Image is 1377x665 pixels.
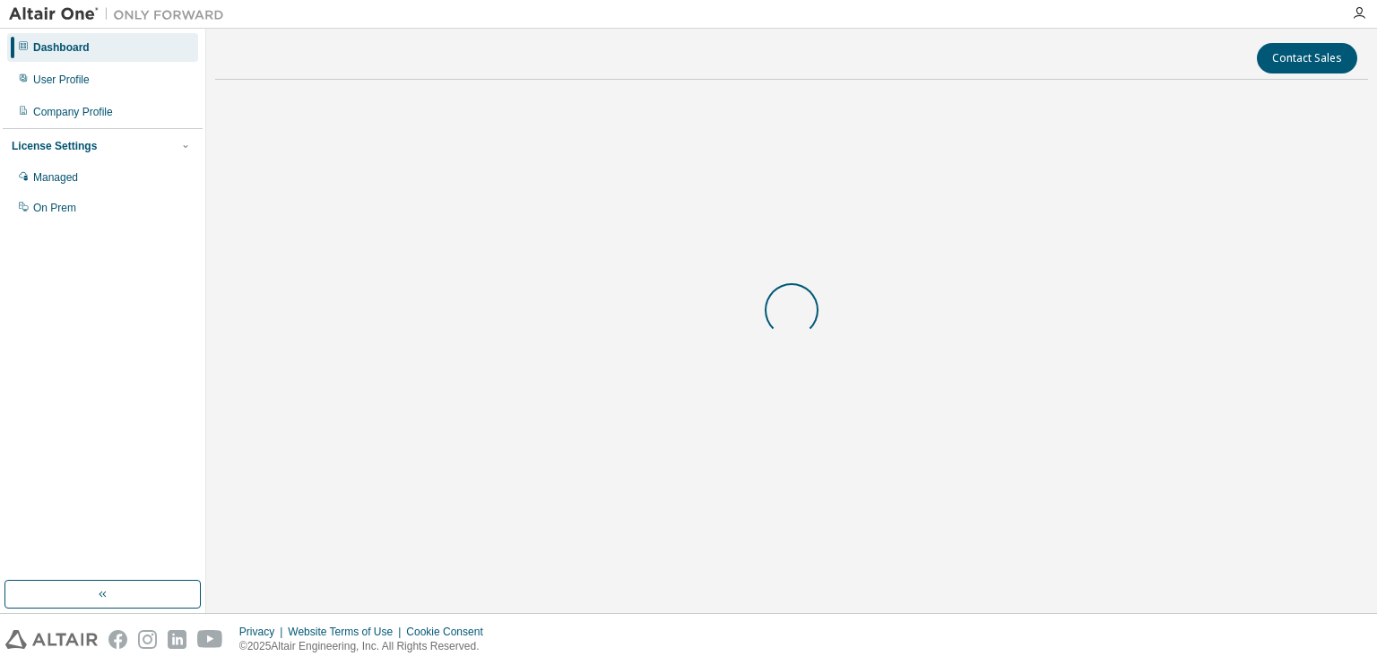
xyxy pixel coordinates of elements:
div: Cookie Consent [406,625,493,639]
p: © 2025 Altair Engineering, Inc. All Rights Reserved. [239,639,494,654]
div: License Settings [12,139,97,153]
img: instagram.svg [138,630,157,649]
div: Managed [33,170,78,185]
img: facebook.svg [108,630,127,649]
div: Company Profile [33,105,113,119]
div: On Prem [33,201,76,215]
img: linkedin.svg [168,630,186,649]
div: Dashboard [33,40,90,55]
div: Website Terms of Use [288,625,406,639]
img: altair_logo.svg [5,630,98,649]
button: Contact Sales [1257,43,1357,73]
img: youtube.svg [197,630,223,649]
div: Privacy [239,625,288,639]
img: Altair One [9,5,233,23]
div: User Profile [33,73,90,87]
